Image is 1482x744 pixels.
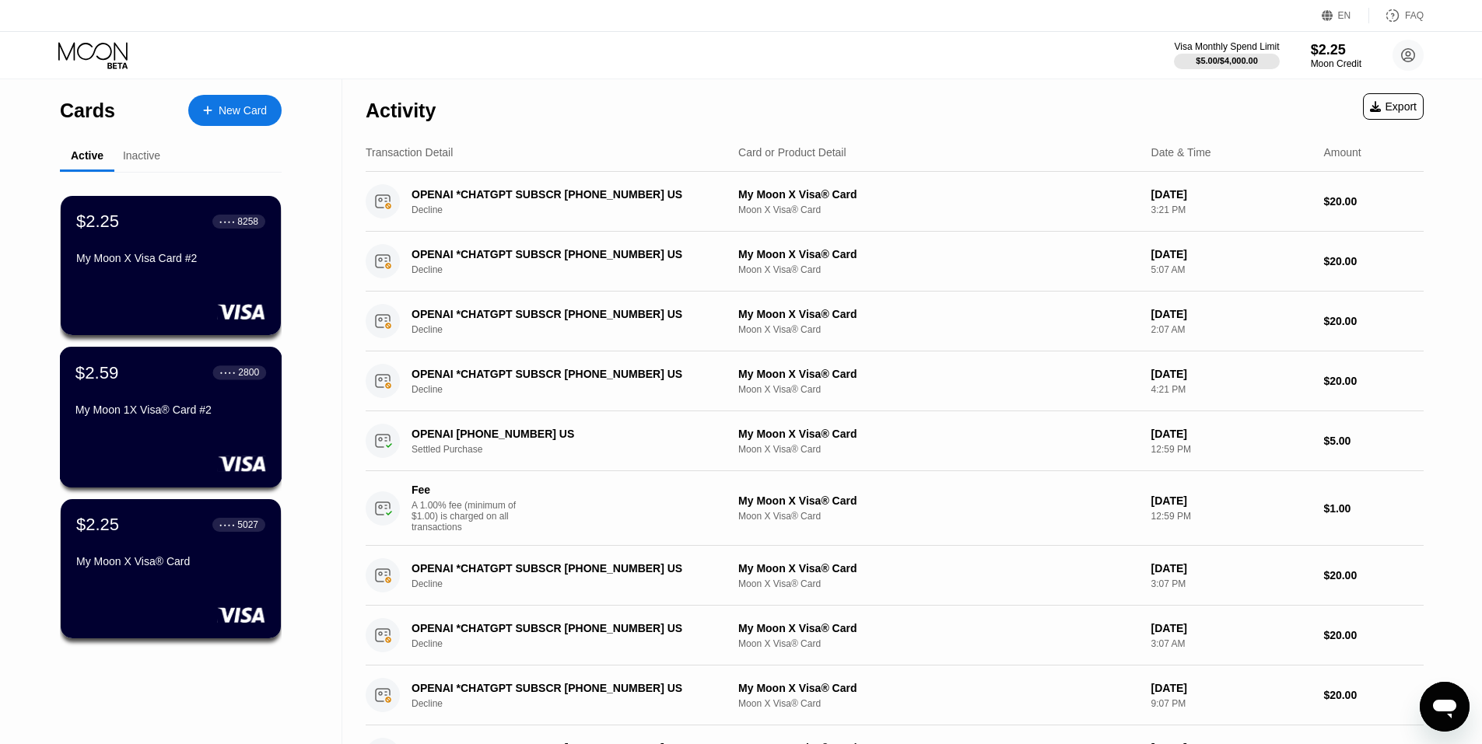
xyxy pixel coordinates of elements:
[1420,682,1470,732] iframe: Button to launch messaging window
[1151,188,1312,201] div: [DATE]
[412,578,736,589] div: Decline
[1151,494,1312,507] div: [DATE]
[1151,622,1312,634] div: [DATE]
[366,665,1424,725] div: OPENAI *CHATGPT SUBSCR [PHONE_NUMBER] USDeclineMy Moon X Visa® CardMoon X Visa® Card[DATE]9:07 PM...
[738,578,1139,589] div: Moon X Visa® Card
[412,308,713,320] div: OPENAI *CHATGPT SUBSCR [PHONE_NUMBER] US
[219,104,267,117] div: New Card
[1151,698,1312,709] div: 9:07 PM
[1323,315,1424,327] div: $20.00
[738,494,1139,507] div: My Moon X Visa® Card
[1151,384,1312,395] div: 4:21 PM
[1323,146,1361,159] div: Amount
[1151,368,1312,380] div: [DATE]
[61,196,281,335] div: $2.25● ● ● ●8258My Moon X Visa Card #2
[412,638,736,649] div: Decline
[1363,93,1424,120] div: Export
[412,562,713,575] div: OPENAI *CHATGPT SUBSCR [PHONE_NUMBER] US
[1311,42,1361,69] div: $2.25Moon Credit
[60,100,115,122] div: Cards
[1151,511,1312,522] div: 12:59 PM
[738,146,846,159] div: Card or Product Detail
[738,308,1139,320] div: My Moon X Visa® Card
[366,292,1424,351] div: OPENAI *CHATGPT SUBSCR [PHONE_NUMBER] USDeclineMy Moon X Visa® CardMoon X Visa® Card[DATE]2:07 AM...
[366,232,1424,292] div: OPENAI *CHATGPT SUBSCR [PHONE_NUMBER] USDeclineMy Moon X Visa® CardMoon X Visa® Card[DATE]5:07 AM...
[1151,324,1312,335] div: 2:07 AM
[366,606,1424,665] div: OPENAI *CHATGPT SUBSCR [PHONE_NUMBER] USDeclineMy Moon X Visa® CardMoon X Visa® Card[DATE]3:07 AM...
[1369,8,1424,23] div: FAQ
[237,519,258,530] div: 5027
[738,428,1139,440] div: My Moon X Visa® Card
[738,698,1139,709] div: Moon X Visa® Card
[1322,8,1369,23] div: EN
[738,368,1139,380] div: My Moon X Visa® Card
[738,384,1139,395] div: Moon X Visa® Card
[1370,100,1417,113] div: Export
[738,324,1139,335] div: Moon X Visa® Card
[75,403,266,416] div: My Moon 1X Visa® Card #2
[1323,502,1424,515] div: $1.00
[412,444,736,455] div: Settled Purchase
[738,682,1139,694] div: My Moon X Visa® Card
[219,522,235,527] div: ● ● ● ●
[1151,248,1312,260] div: [DATE]
[412,682,713,694] div: OPENAI *CHATGPT SUBSCR [PHONE_NUMBER] US
[1151,638,1312,649] div: 3:07 AM
[1196,56,1258,65] div: $5.00 / $4,000.00
[123,149,160,162] div: Inactive
[237,216,258,227] div: 8258
[1174,41,1279,52] div: Visa Monthly Spend Limit
[412,622,713,634] div: OPENAI *CHATGPT SUBSCR [PHONE_NUMBER] US
[738,638,1139,649] div: Moon X Visa® Card
[1323,629,1424,641] div: $20.00
[75,362,119,382] div: $2.59
[1323,435,1424,447] div: $5.00
[412,428,713,440] div: OPENAI [PHONE_NUMBER] US
[1323,195,1424,208] div: $20.00
[1174,41,1279,69] div: Visa Monthly Spend Limit$5.00/$4,000.00
[76,211,119,232] div: $2.25
[76,515,119,535] div: $2.25
[1151,264,1312,275] div: 5:07 AM
[366,546,1424,606] div: OPENAI *CHATGPT SUBSCR [PHONE_NUMBER] USDeclineMy Moon X Visa® CardMoon X Visa® Card[DATE]3:07 PM...
[1151,444,1312,455] div: 12:59 PM
[738,204,1139,215] div: Moon X Visa® Card
[412,368,713,380] div: OPENAI *CHATGPT SUBSCR [PHONE_NUMBER] US
[219,219,235,224] div: ● ● ● ●
[412,264,736,275] div: Decline
[738,188,1139,201] div: My Moon X Visa® Card
[738,264,1139,275] div: Moon X Visa® Card
[738,248,1139,260] div: My Moon X Visa® Card
[1151,562,1312,575] div: [DATE]
[412,324,736,335] div: Decline
[366,411,1424,471] div: OPENAI [PHONE_NUMBER] USSettled PurchaseMy Moon X Visa® CardMoon X Visa® Card[DATE]12:59 PM$5.00
[1151,308,1312,320] div: [DATE]
[412,248,713,260] div: OPENAI *CHATGPT SUBSCR [PHONE_NUMBER] US
[738,444,1139,455] div: Moon X Visa® Card
[1311,58,1361,69] div: Moon Credit
[412,698,736,709] div: Decline
[220,370,236,375] div: ● ● ● ●
[738,622,1139,634] div: My Moon X Visa® Card
[61,348,281,487] div: $2.59● ● ● ●2800My Moon 1X Visa® Card #2
[71,149,103,162] div: Active
[412,500,528,533] div: A 1.00% fee (minimum of $1.00) is charged on all transactions
[188,95,282,126] div: New Card
[76,555,265,568] div: My Moon X Visa® Card
[1338,10,1351,21] div: EN
[1151,682,1312,694] div: [DATE]
[366,100,436,122] div: Activity
[1151,146,1211,159] div: Date & Time
[412,188,713,201] div: OPENAI *CHATGPT SUBSCR [PHONE_NUMBER] US
[1405,10,1424,21] div: FAQ
[1323,255,1424,267] div: $20.00
[76,252,265,264] div: My Moon X Visa Card #2
[738,562,1139,575] div: My Moon X Visa® Card
[238,367,259,378] div: 2800
[1151,578,1312,589] div: 3:07 PM
[1323,569,1424,582] div: $20.00
[412,384,736,395] div: Decline
[366,351,1424,411] div: OPENAI *CHATGPT SUBSCR [PHONE_NUMBER] USDeclineMy Moon X Visa® CardMoon X Visa® Card[DATE]4:21 PM...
